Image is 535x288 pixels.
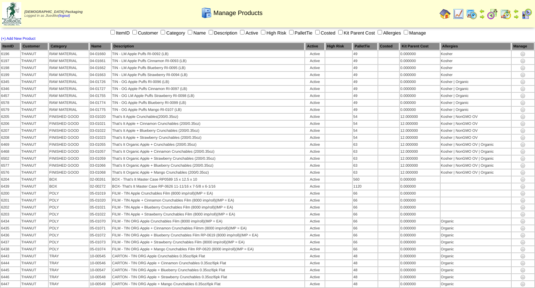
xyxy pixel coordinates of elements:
td: 6197 [1,58,20,64]
td: That's It Organic Apple + Blueberry Crunchables (200/0.35oz) [112,162,305,169]
img: settings.gif [520,198,526,203]
img: settings.gif [520,219,526,224]
img: settings.gif [520,191,526,196]
td: 54 [353,114,377,120]
td: THANUT [21,93,48,99]
td: 04-01775 [90,107,111,113]
img: zoroco-logo-small.webp [2,2,21,25]
label: PalletTie [288,30,312,36]
img: settings.gif [520,128,526,134]
td: 66 [353,197,377,204]
td: 63 [353,149,377,155]
img: arrowleft.gif [513,8,519,14]
td: 6205 [1,114,20,120]
td: BOX [49,183,89,190]
td: TIN - LM Apple Puffs Cinnamon RI-0093 (LB) [112,58,305,64]
th: Costed [378,43,400,50]
td: POLY [49,190,89,197]
td: 1120 [353,183,377,190]
img: settings.gif [520,135,526,141]
td: THANUT [21,79,48,85]
div: Active [305,136,324,140]
td: 6434 [1,218,20,225]
input: Category [161,30,165,35]
td: POLY [49,197,89,204]
td: RAW MATERIAL [49,93,89,99]
td: FINISHED GOOD [49,135,89,141]
img: arrowleft.gif [479,8,485,14]
img: line_graph.gif [453,8,464,20]
img: settings.gif [520,205,526,210]
img: settings.gif [520,260,526,266]
td: 0.000000 [400,58,440,64]
td: 0.000000 [400,79,440,85]
td: THANUT [21,128,48,134]
td: 12.000000 [400,169,440,176]
td: 0.000000 [400,86,440,92]
td: That's It Apple + Blueberry Crunchables (200/0.35oz) [112,128,305,134]
div: Active [305,94,324,98]
td: Kosher | NonGMO OV | Organic [441,162,511,169]
img: cabinet.gif [201,7,212,18]
td: 66 [353,190,377,197]
td: FINISHED GOOD [49,142,89,148]
td: 05-01022 [90,211,111,218]
td: THANUT [21,51,48,57]
img: settings.gif [520,184,526,189]
td: Kosher | Organic [441,100,511,106]
td: FINISHED GOOD [49,156,89,162]
td: 0.000000 [400,93,440,99]
td: THANUT [21,114,48,120]
a: (logout) [58,14,70,18]
input: Allergies [378,30,382,35]
div: Active [305,177,324,182]
label: Description [207,30,238,36]
td: 6346 [1,86,20,92]
td: Kosher | Organic [441,107,511,113]
td: THANUT [21,121,48,127]
th: Customer [21,43,48,50]
td: RAW MATERIAL [49,100,89,106]
td: 6579 [1,107,20,113]
td: THANUT [21,218,48,225]
input: Manage [404,30,408,35]
td: 6199 [1,72,20,78]
img: calendarinout.gif [500,8,511,20]
img: settings.gif [520,86,526,92]
td: 04-01660 [90,51,111,57]
td: 63 [353,169,377,176]
td: 0.000000 [400,197,440,204]
td: 05-01020 [90,197,111,204]
input: Costed [315,30,320,35]
img: arrowright.gif [479,14,485,20]
img: settings.gif [520,253,526,259]
td: THANUT [21,107,48,113]
div: Active [305,122,324,126]
td: 0.000000 [400,65,440,71]
td: 6576 [1,169,20,176]
td: TIN - OG Apple Puffs Blueberry RI-0099 (LB) [112,100,305,106]
td: Kosher | NonGMO OV | Organic [441,169,511,176]
td: 0.000000 [400,107,440,113]
td: FINISHED GOOD [49,162,89,169]
td: 6208 [1,135,20,141]
td: 03-01022 [90,128,111,134]
label: ItemID [109,30,130,36]
td: 6577 [1,162,20,169]
td: THANUT [21,156,48,162]
td: 03-01020 [90,114,111,120]
img: settings.gif [520,163,526,168]
th: Allergies [441,43,511,50]
td: FILM - TIN Apple + Cinnamon Crunchables Film (8000 imp/roll)(IMP = EA) [112,197,305,204]
td: 04-01755 [90,93,111,99]
td: 6202 [1,204,20,211]
a: (+) Add New Product [1,37,36,41]
input: Customer [132,30,137,35]
td: 12.000000 [400,142,440,148]
label: High Risk [259,30,286,36]
td: 6206 [1,121,20,127]
td: 6439 [1,183,20,190]
img: home.gif [440,8,451,20]
img: settings.gif [520,100,526,106]
input: High Risk [261,30,265,35]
